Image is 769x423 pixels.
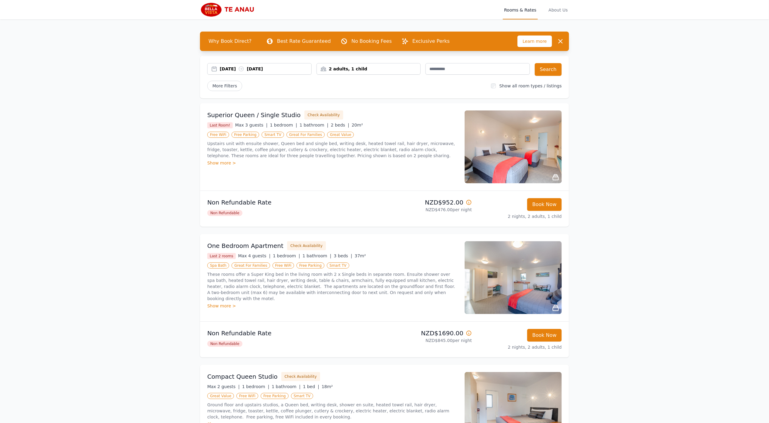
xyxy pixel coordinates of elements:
[207,210,242,216] span: Non Refundable
[334,253,352,258] span: 3 beds |
[477,344,562,350] p: 2 nights, 2 adults, 1 child
[207,372,278,381] h3: Compact Queen Studio
[281,372,320,381] button: Check Availability
[238,253,271,258] span: Max 4 guests |
[207,402,457,420] p: Ground floor and upstairs studios, a Queen bed, writing desk, shower en suite, heated towel rail,...
[527,198,562,211] button: Book Now
[527,329,562,342] button: Book Now
[272,384,300,389] span: 1 bathroom |
[387,207,472,213] p: NZD$476.00 per night
[220,66,311,72] div: [DATE] [DATE]
[352,123,363,127] span: 20m²
[207,122,233,128] span: Last Room!
[207,111,301,119] h3: Superior Queen / Single Studio
[270,123,297,127] span: 1 bedroom |
[207,271,457,302] p: These rooms offer a Super King bed in the living room with 2 x Single beds in separate room. Ensu...
[387,198,472,207] p: NZD$952.00
[387,329,472,337] p: NZD$1690.00
[291,393,313,399] span: Smart TV
[304,110,343,120] button: Check Availability
[207,81,242,91] span: More Filters
[351,38,392,45] p: No Booking Fees
[235,123,268,127] span: Max 3 guests |
[207,329,382,337] p: Non Refundable Rate
[500,83,562,88] label: Show all room types / listings
[355,253,366,258] span: 37m²
[303,384,319,389] span: 1 bed |
[327,132,354,138] span: Great Value
[517,36,552,47] span: Learn more
[207,303,457,309] div: Show more >
[277,38,331,45] p: Best Rate Guaranteed
[296,262,324,269] span: Free Parking
[262,132,284,138] span: Smart TV
[207,384,240,389] span: Max 2 guests |
[273,262,294,269] span: Free WiFi
[412,38,450,45] p: Exclusive Perks
[200,2,259,17] img: Bella Vista Te Anau
[207,393,234,399] span: Great Value
[387,337,472,343] p: NZD$845.00 per night
[232,132,259,138] span: Free Parking
[261,393,289,399] span: Free Parking
[331,123,349,127] span: 2 beds |
[207,198,382,207] p: Non Refundable Rate
[207,132,229,138] span: Free WiFi
[242,384,269,389] span: 1 bedroom |
[236,393,258,399] span: Free WiFi
[303,253,331,258] span: 1 bathroom |
[287,241,326,250] button: Check Availability
[207,160,457,166] div: Show more >
[273,253,300,258] span: 1 bedroom |
[207,341,242,347] span: Non Refundable
[317,66,421,72] div: 2 adults, 1 child
[322,384,333,389] span: 18m²
[207,242,283,250] h3: One Bedroom Apartment
[327,262,349,269] span: Smart TV
[286,132,325,138] span: Great For Families
[535,63,562,76] button: Search
[232,262,270,269] span: Great For Families
[207,253,236,259] span: Last 2 rooms
[300,123,328,127] span: 1 bathroom |
[207,262,229,269] span: Spa Bath
[207,140,457,159] p: Upstairs unit with ensuite shower, Queen bed and single bed, writing desk, heated towel rail, hai...
[204,35,256,47] span: Why Book Direct?
[477,213,562,219] p: 2 nights, 2 adults, 1 child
